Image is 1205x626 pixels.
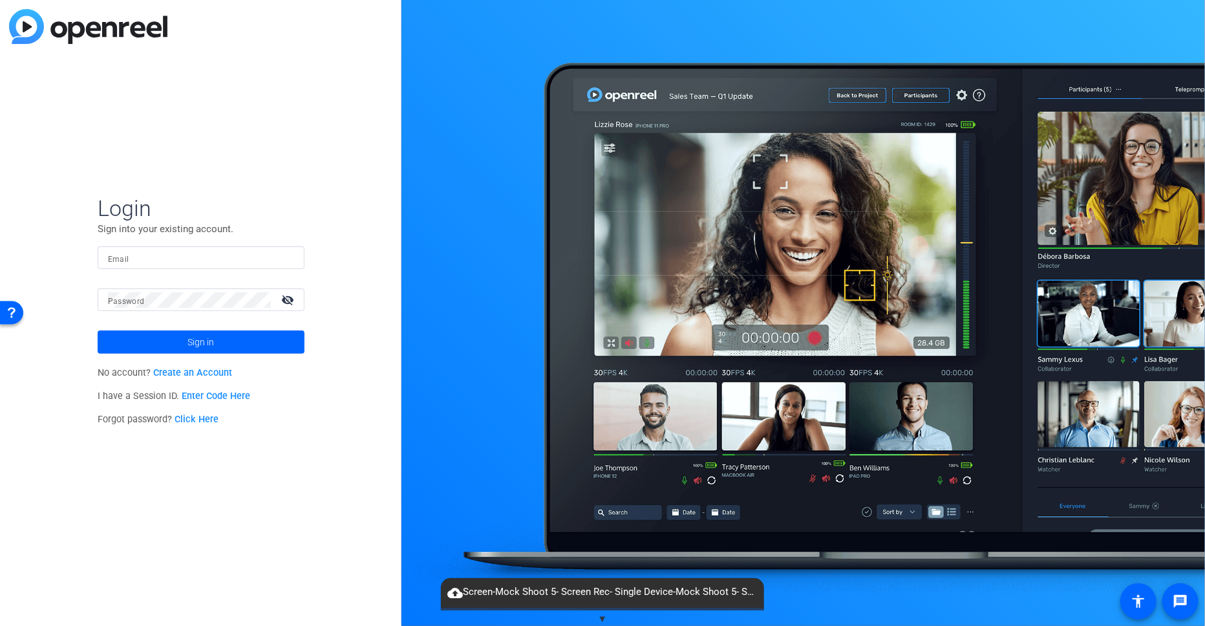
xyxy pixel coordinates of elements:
[98,367,233,378] span: No account?
[98,391,251,402] span: I have a Session ID.
[441,585,764,600] span: Screen-Mock Shoot 5- Screen Rec- Single Device-Mock Shoot 5- Screen Rec- Single Device-Beau -2025...
[98,222,304,236] p: Sign into your existing account.
[598,613,608,625] span: ▼
[98,414,219,425] span: Forgot password?
[108,250,294,266] input: Enter Email Address
[273,290,304,309] mat-icon: visibility_off
[108,297,145,306] mat-label: Password
[182,391,250,402] a: Enter Code Here
[1173,594,1188,609] mat-icon: message
[108,255,129,264] mat-label: Email
[447,585,463,601] mat-icon: cloud_upload
[153,367,232,378] a: Create an Account
[98,330,304,354] button: Sign in
[1131,594,1146,609] mat-icon: accessibility
[98,195,304,222] span: Login
[175,414,219,425] a: Click Here
[187,326,214,358] span: Sign in
[9,9,167,44] img: blue-gradient.svg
